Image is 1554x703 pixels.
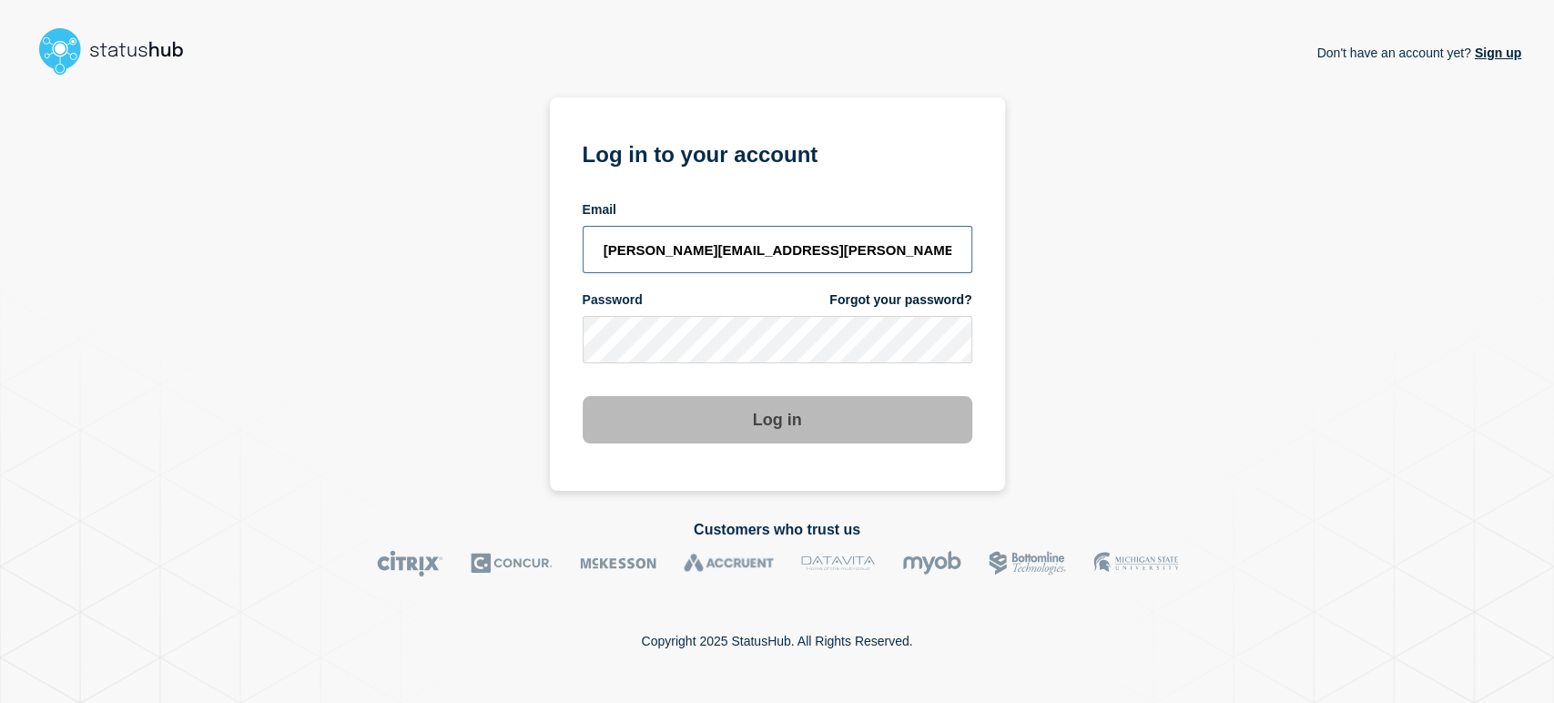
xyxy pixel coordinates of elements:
img: StatusHub logo [33,22,206,80]
img: Concur logo [471,550,553,576]
img: DataVita logo [801,550,875,576]
img: Bottomline logo [989,550,1066,576]
p: Don't have an account yet? [1316,31,1521,75]
input: password input [583,316,972,363]
img: McKesson logo [580,550,656,576]
h1: Log in to your account [583,136,972,169]
p: Copyright 2025 StatusHub. All Rights Reserved. [641,634,912,648]
span: Email [583,201,616,219]
img: MSU logo [1093,550,1178,576]
span: Password [583,291,643,309]
img: Accruent logo [684,550,774,576]
a: Sign up [1471,46,1521,60]
img: Citrix logo [377,550,443,576]
h2: Customers who trust us [33,522,1521,538]
button: Log in [583,396,972,443]
a: Forgot your password? [829,291,971,309]
input: email input [583,226,972,273]
img: myob logo [902,550,961,576]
